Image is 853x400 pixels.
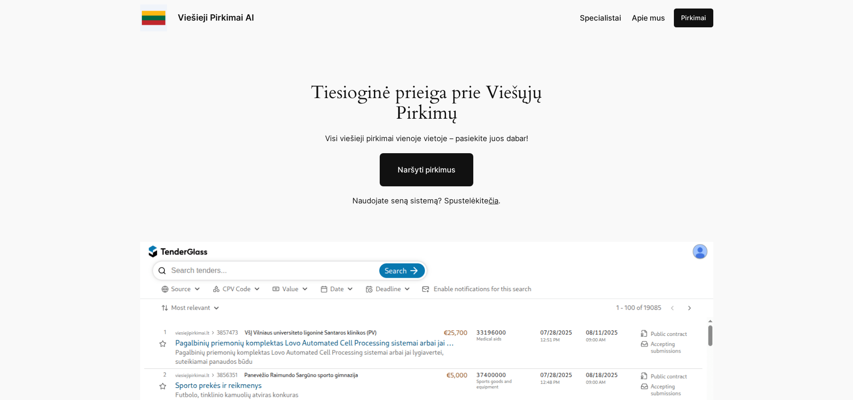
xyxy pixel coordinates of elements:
[580,12,621,24] a: Specialistai
[632,12,665,24] a: Apie mus
[178,12,254,23] a: Viešieji Pirkimai AI
[380,153,473,186] a: Naršyti pirkimus
[580,12,665,24] nav: Navigation
[288,195,566,206] p: Naudojate seną sistemą? Spustelėkite .
[632,13,665,22] span: Apie mus
[140,4,167,31] img: Viešieji pirkimai logo
[300,82,553,124] h1: Tiesioginė prieiga prie Viešųjų Pirkimų
[489,196,498,205] a: čia
[300,133,553,144] p: Visi viešieji pirkimai vienoje vietoje – pasiekite juos dabar!
[674,9,713,27] a: Pirkimai
[580,13,621,22] span: Specialistai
